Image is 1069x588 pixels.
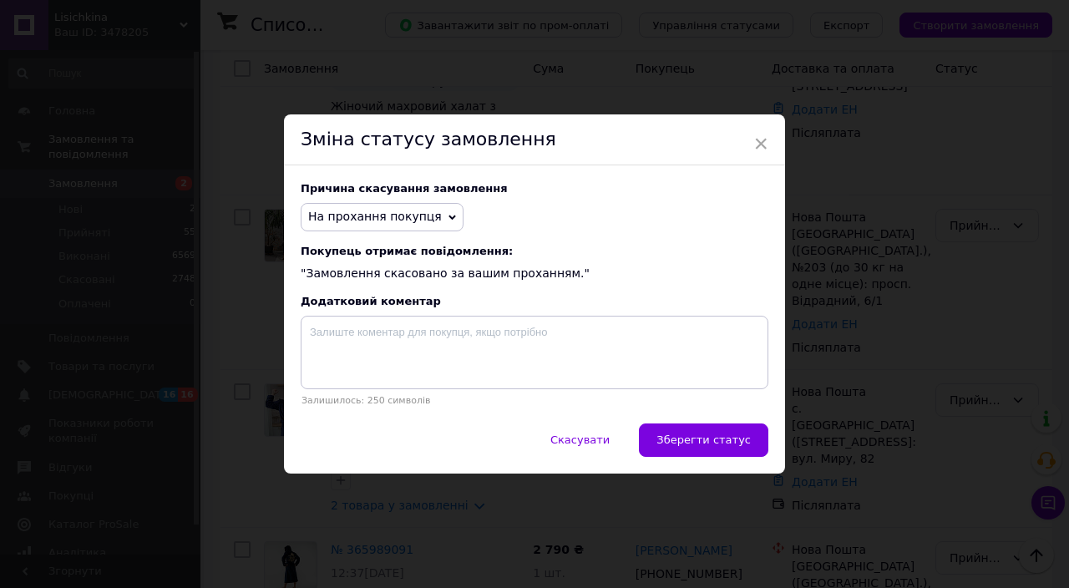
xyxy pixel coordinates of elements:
p: Залишилось: 250 символів [301,395,768,406]
span: На прохання покупця [308,210,442,223]
div: Зміна статусу замовлення [284,114,785,165]
div: "Замовлення скасовано за вашим проханням." [301,245,768,282]
div: Причина скасування замовлення [301,182,768,195]
span: Зберегти статус [656,433,751,446]
span: × [753,129,768,158]
span: Покупець отримає повідомлення: [301,245,768,257]
span: Скасувати [550,433,610,446]
button: Зберегти статус [639,423,768,457]
div: Додатковий коментар [301,295,768,307]
button: Скасувати [533,423,627,457]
